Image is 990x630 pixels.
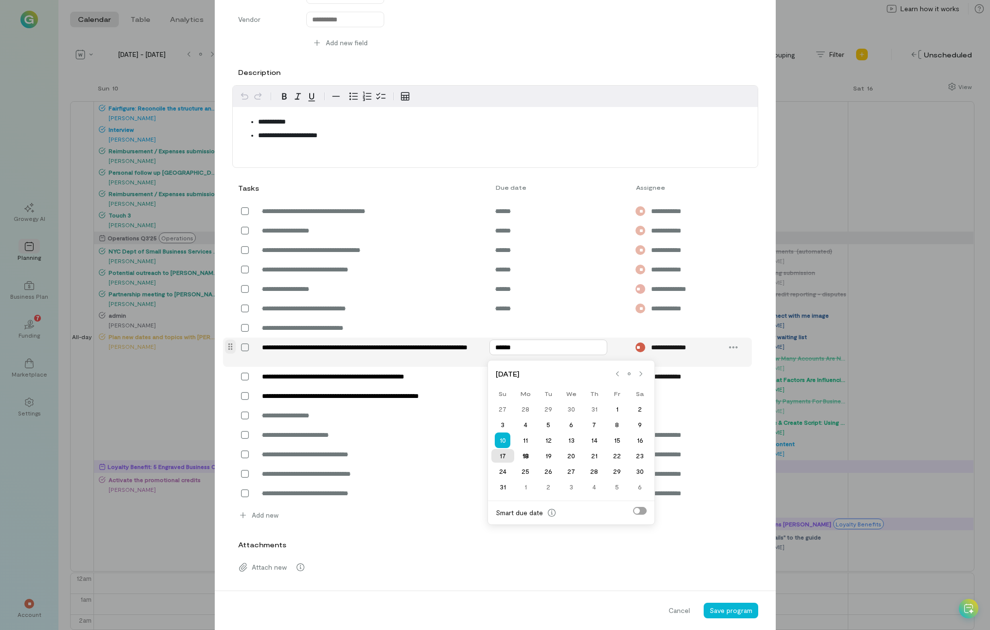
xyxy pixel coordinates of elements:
[583,387,606,400] div: Th
[360,90,374,103] button: Numbered list
[238,68,280,77] label: Description
[491,402,514,416] div: Choose Sunday, July 27th, 2025
[704,603,758,618] button: Save program
[606,433,629,447] div: 15
[537,433,560,447] div: Choose Tuesday, August 12th, 2025
[630,183,723,191] div: Assignee
[278,90,291,103] button: Bold
[629,465,652,478] div: Choose Saturday, August 30th, 2025
[495,432,510,448] div: 10
[606,465,629,478] div: Choose Friday, August 29th, 2025
[491,480,514,494] div: 31
[491,465,514,478] div: 24
[629,465,652,478] div: 30
[232,558,758,577] div: Attach new
[496,369,612,379] span: [DATE]
[291,90,305,103] button: Italic
[560,449,583,463] div: 20
[629,433,652,447] div: Choose Saturday, August 16th, 2025
[514,480,537,494] div: 1
[583,465,606,478] div: Choose Thursday, August 28th, 2025
[629,402,652,416] div: Choose Saturday, August 2nd, 2025
[514,418,537,432] div: Choose Monday, August 4th, 2025
[560,449,583,463] div: Choose Wednesday, August 20th, 2025
[374,90,388,103] button: Check list
[537,465,560,478] div: 26
[514,449,537,463] div: Choose Monday, August 18th, 2025
[629,387,652,400] div: Sa
[710,606,752,614] span: Save program
[252,510,279,520] span: Add new
[537,418,560,432] div: Choose Tuesday, August 5th, 2025
[537,480,560,494] div: 2
[583,433,606,447] div: Choose Thursday, August 14th, 2025
[560,433,583,447] div: 13
[491,387,514,400] div: Su
[583,449,606,463] div: 21
[514,465,537,478] div: 25
[583,480,606,494] div: 4
[606,418,629,432] div: Choose Friday, August 8th, 2025
[514,402,537,416] div: 28
[583,418,606,432] div: Choose Thursday, August 7th, 2025
[537,402,560,416] div: 29
[606,433,629,447] div: Choose Friday, August 15th, 2025
[537,433,560,447] div: 12
[583,402,606,416] div: Choose Thursday, July 31st, 2025
[560,387,583,400] div: We
[606,402,629,416] div: Choose Friday, August 1st, 2025
[514,433,537,447] div: Choose Monday, August 11th, 2025
[514,433,537,447] div: 11
[583,480,606,494] div: Choose Thursday, September 4th, 2025
[560,465,583,478] div: Choose Wednesday, August 27th, 2025
[583,433,606,447] div: 14
[583,402,606,416] div: 31
[491,402,514,416] div: 27
[496,508,543,518] div: Smart due date
[514,449,537,463] div: 18
[491,418,514,432] div: 3
[583,449,606,463] div: Choose Thursday, August 21st, 2025
[252,562,287,572] span: Attach new
[233,107,758,167] div: editable markdown
[629,433,652,447] div: 16
[629,402,652,416] div: 2
[606,480,629,494] div: Choose Friday, September 5th, 2025
[537,449,560,463] div: Choose Tuesday, August 19th, 2025
[606,449,629,463] div: Choose Friday, August 22nd, 2025
[560,402,583,416] div: 30
[537,387,560,400] div: Tu
[606,402,629,416] div: 1
[347,90,360,103] button: Bulleted list
[238,15,297,27] label: Vendor
[629,418,652,432] div: Choose Saturday, August 9th, 2025
[491,449,514,463] div: Choose Sunday, August 17th, 2025
[629,480,652,494] div: Choose Saturday, September 6th, 2025
[537,402,560,416] div: Choose Tuesday, July 29th, 2025
[560,418,583,432] div: 6
[583,418,606,432] div: 7
[629,449,652,463] div: 23
[606,465,629,478] div: 29
[606,418,629,432] div: 8
[514,480,537,494] div: Choose Monday, September 1st, 2025
[514,465,537,478] div: Choose Monday, August 25th, 2025
[326,38,368,48] span: Add new field
[491,480,514,494] div: Choose Sunday, August 31st, 2025
[583,465,606,478] div: 28
[629,480,652,494] div: 6
[606,480,629,494] div: 5
[238,183,257,193] div: Tasks
[606,387,629,400] div: Fr
[514,387,537,400] div: Mo
[514,418,537,432] div: 4
[560,480,583,494] div: 3
[560,480,583,494] div: Choose Wednesday, September 3rd, 2025
[560,465,583,478] div: 27
[629,418,652,432] div: 9
[305,90,318,103] button: Underline
[537,465,560,478] div: Choose Tuesday, August 26th, 2025
[560,402,583,416] div: Choose Wednesday, July 30th, 2025
[537,418,560,432] div: 5
[491,418,514,432] div: Choose Sunday, August 3rd, 2025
